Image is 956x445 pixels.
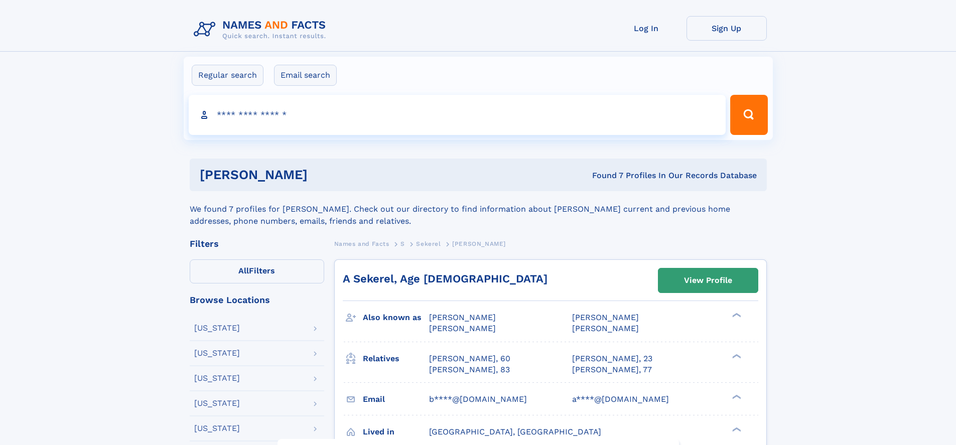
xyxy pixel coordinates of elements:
[363,309,429,326] h3: Also known as
[274,65,337,86] label: Email search
[730,426,742,432] div: ❯
[730,353,742,359] div: ❯
[416,237,441,250] a: Sekerel
[730,393,742,400] div: ❯
[416,240,441,247] span: Sekerel
[572,353,652,364] a: [PERSON_NAME], 23
[194,324,240,332] div: [US_STATE]
[400,237,405,250] a: S
[429,353,510,364] a: [PERSON_NAME], 60
[363,423,429,440] h3: Lived in
[572,313,639,322] span: [PERSON_NAME]
[658,268,758,292] a: View Profile
[189,95,726,135] input: search input
[190,191,767,227] div: We found 7 profiles for [PERSON_NAME]. Check out our directory to find information about [PERSON_...
[450,170,757,181] div: Found 7 Profiles In Our Records Database
[572,324,639,333] span: [PERSON_NAME]
[606,16,687,41] a: Log In
[429,427,601,436] span: [GEOGRAPHIC_DATA], [GEOGRAPHIC_DATA]
[190,295,324,305] div: Browse Locations
[684,269,732,292] div: View Profile
[190,16,334,43] img: Logo Names and Facts
[190,239,324,248] div: Filters
[194,374,240,382] div: [US_STATE]
[429,364,510,375] a: [PERSON_NAME], 83
[687,16,767,41] a: Sign Up
[452,240,506,247] span: [PERSON_NAME]
[194,424,240,432] div: [US_STATE]
[572,364,652,375] a: [PERSON_NAME], 77
[400,240,405,247] span: S
[363,391,429,408] h3: Email
[730,95,767,135] button: Search Button
[334,237,389,250] a: Names and Facts
[730,312,742,319] div: ❯
[238,266,249,275] span: All
[192,65,263,86] label: Regular search
[190,259,324,283] label: Filters
[363,350,429,367] h3: Relatives
[194,349,240,357] div: [US_STATE]
[429,324,496,333] span: [PERSON_NAME]
[194,399,240,407] div: [US_STATE]
[429,313,496,322] span: [PERSON_NAME]
[200,169,450,181] h1: [PERSON_NAME]
[343,272,548,285] a: A Sekerel, Age [DEMOGRAPHIC_DATA]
